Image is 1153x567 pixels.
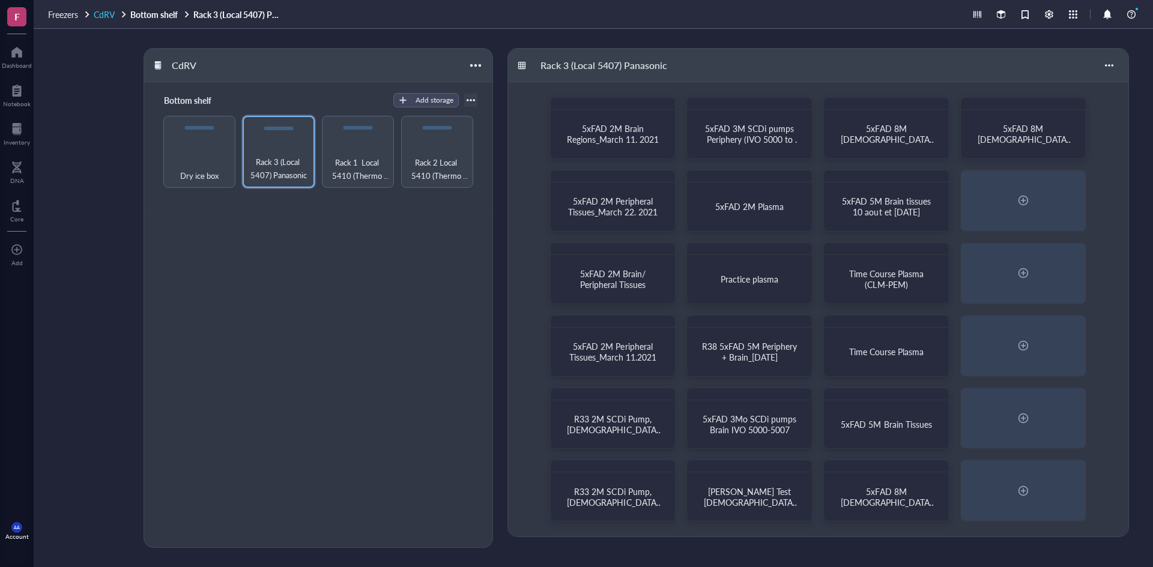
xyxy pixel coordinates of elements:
[849,268,928,290] span: Time Course Plasma (CLM-PEM)
[249,155,309,182] span: Rack 3 (Local 5407) Panasonic
[580,268,648,290] span: 5xFAD 2M Brain/ Peripheral Tissues
[3,100,31,107] div: Notebook
[14,9,20,24] span: F
[10,177,24,184] div: DNA
[48,9,91,20] a: Freezers
[702,340,799,363] span: R38 5xFAD 5M Periphery + Brain_[DATE]
[705,122,802,156] span: 5xFAD 3M SCDi pumps Periphery (IVO 5000 to 5007)
[10,196,23,223] a: Core
[10,158,24,184] a: DNA
[2,62,32,69] div: Dashboard
[94,8,115,20] span: CdRV
[407,156,468,182] span: Rack 2 Local 5410 (Thermo Scientific)
[94,9,128,20] a: CdRV
[416,95,453,106] div: Add storage
[14,525,20,530] span: AA
[159,92,231,109] div: Bottom shelf
[5,533,29,540] div: Account
[721,273,778,285] span: Practice plasma
[10,215,23,223] div: Core
[567,122,659,145] span: 5xFAD 2M Brain Regions_March 11. 2021
[841,485,936,519] span: 5xFAD 8M [DEMOGRAPHIC_DATA] Brain Zone_[DATE]
[327,156,389,182] span: Rack 1 Local 5410 (Thermo Scientific)
[715,200,784,212] span: 5xFAD 2M Plasma
[842,195,933,218] span: 5xFAD 5M Brain tissues 10 aout et [DATE]
[568,195,658,218] span: 5xFAD 2M Peripheral Tissues_March 22. 2021
[48,8,78,20] span: Freezers
[535,55,673,76] div: Rack 3 (Local 5407) Panasonic
[4,119,30,146] a: Inventory
[569,340,656,363] span: 5xFAD 2M Peripheral Tissues_March 11.2021
[11,259,23,266] div: Add
[841,418,931,430] span: 5xFAD 5M Brain Tissues
[841,122,936,156] span: 5xFAD 8M [DEMOGRAPHIC_DATA] Brain Regions_[DATE]
[130,9,283,20] a: Bottom shelfRack 3 (Local 5407) Panasonic
[180,169,219,182] span: Dry ice box
[2,43,32,69] a: Dashboard
[703,413,799,436] span: 5xFAD 3Mo SCDi pumps Brain IVO 5000-5007
[4,139,30,146] div: Inventory
[166,55,238,76] div: CdRV
[849,346,924,358] span: Time Course Plasma
[3,81,31,107] a: Notebook
[393,93,459,107] button: Add storage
